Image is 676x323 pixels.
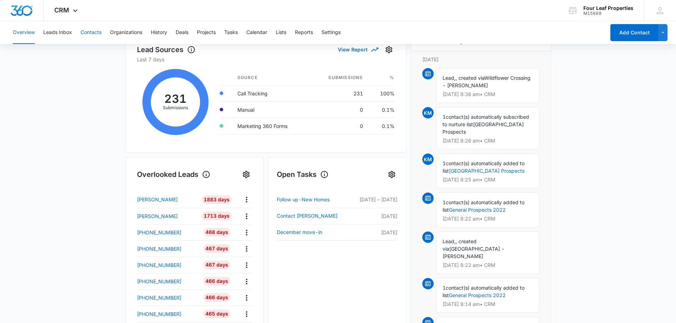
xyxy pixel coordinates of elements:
[422,56,539,63] p: [DATE]
[232,85,310,101] td: Call Tracking
[443,238,477,252] span: , created via
[137,294,197,301] a: [PHONE_NUMBER]
[369,118,395,134] td: 0.1%
[351,212,397,220] p: [DATE]
[241,211,252,222] button: Actions
[137,229,181,236] p: [PHONE_NUMBER]
[443,114,446,120] span: 1
[456,75,484,81] span: , created via
[443,121,524,135] span: [GEOGRAPHIC_DATA] Prospects
[203,228,230,236] div: 468 Days
[310,70,369,85] th: Submissions
[443,263,533,268] p: [DATE] 8:22 am • CRM
[224,21,238,44] button: Tasks
[203,261,230,269] div: 467 Days
[449,168,524,174] a: [GEOGRAPHIC_DATA] Prospects
[202,212,232,220] div: 1713 Days
[232,101,310,118] td: Manual
[137,310,197,318] a: [PHONE_NUMBER]
[443,138,533,143] p: [DATE] 8:26 am • CRM
[449,292,506,298] a: General Prospects 2022
[443,177,533,182] p: [DATE] 8:25 am • CRM
[443,160,524,174] span: contact(s) automatically added to list
[277,212,351,220] a: Contact [PERSON_NAME]
[443,75,531,88] span: Wildflower Crossing - [PERSON_NAME]
[137,261,197,269] a: [PHONE_NUMBER]
[383,44,395,55] button: Settings
[321,21,341,44] button: Settings
[137,169,210,180] h1: Overlooked Leads
[241,243,252,254] button: Actions
[232,70,310,85] th: Source
[583,11,633,16] div: account id
[137,212,197,220] a: [PERSON_NAME]
[276,21,286,44] button: Lists
[241,260,252,271] button: Actions
[137,212,178,220] p: [PERSON_NAME]
[137,229,197,236] a: [PHONE_NUMBER]
[422,107,434,118] span: KM
[241,227,252,238] button: Actions
[241,169,252,180] button: Settings
[449,207,506,213] a: General Prospects 2022
[295,21,313,44] button: Reports
[422,154,434,165] span: KM
[443,238,456,244] span: Lead,
[610,24,658,41] button: Add Contact
[369,85,395,101] td: 100%
[277,169,329,180] h1: Open Tasks
[241,308,252,319] button: Actions
[54,6,69,14] span: CRM
[203,277,230,285] div: 466 Days
[351,229,397,236] p: [DATE]
[443,199,524,213] span: contact(s) automatically added to list
[443,160,446,166] span: 1
[137,245,197,252] a: [PHONE_NUMBER]
[151,21,167,44] button: History
[443,114,529,127] span: contact(s) automatically subscribed to nurture list
[137,56,395,63] p: Last 7 days
[443,199,446,205] span: 1
[443,285,446,291] span: 1
[310,101,369,118] td: 0
[13,21,35,44] button: Overview
[137,294,181,301] p: [PHONE_NUMBER]
[369,70,395,85] th: %
[310,118,369,134] td: 0
[203,310,230,318] div: 465 Days
[443,216,533,221] p: [DATE] 8:22 am • CRM
[137,278,197,285] a: [PHONE_NUMBER]
[202,195,232,204] div: 1883 Days
[443,92,533,97] p: [DATE] 8:36 am • CRM
[137,278,181,285] p: [PHONE_NUMBER]
[203,244,230,253] div: 467 Days
[203,293,230,302] div: 466 Days
[310,85,369,101] td: 231
[351,196,397,203] p: [DATE] – [DATE]
[443,302,533,307] p: [DATE] 8:14 am • CRM
[110,21,142,44] button: Organizations
[583,5,633,11] div: account name
[232,118,310,134] td: Marketing 360 Forms
[443,246,505,259] span: [GEOGRAPHIC_DATA] - [PERSON_NAME]
[137,310,181,318] p: [PHONE_NUMBER]
[137,196,178,203] p: [PERSON_NAME]
[137,196,197,203] a: [PERSON_NAME]
[137,44,196,55] h1: Lead Sources
[197,21,216,44] button: Projects
[338,43,378,56] button: View Report
[241,194,252,205] button: Actions
[176,21,188,44] button: Deals
[443,75,456,81] span: Lead,
[81,21,101,44] button: Contacts
[246,21,267,44] button: Calendar
[137,261,181,269] p: [PHONE_NUMBER]
[241,276,252,287] button: Actions
[443,285,524,298] span: contact(s) automatically added to list
[277,228,351,236] a: December move-in
[369,101,395,118] td: 0.1%
[277,195,351,204] a: Follow up-New Homes
[43,21,72,44] button: Leads Inbox
[386,169,397,180] button: Settings
[241,292,252,303] button: Actions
